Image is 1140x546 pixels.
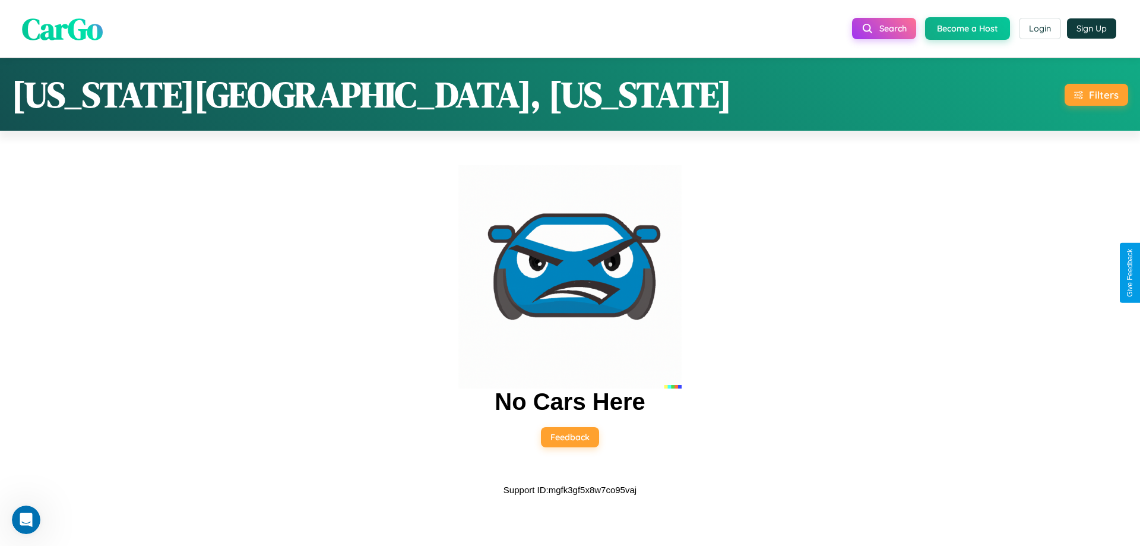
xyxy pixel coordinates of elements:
[1089,89,1119,101] div: Filters
[925,17,1010,40] button: Become a Host
[1067,18,1116,39] button: Sign Up
[495,389,645,415] h2: No Cars Here
[12,506,40,534] iframe: Intercom live chat
[12,70,731,119] h1: [US_STATE][GEOGRAPHIC_DATA], [US_STATE]
[879,23,907,34] span: Search
[458,165,682,389] img: car
[1019,18,1061,39] button: Login
[503,482,636,498] p: Support ID: mgfk3gf5x8w7co95vaj
[1065,84,1128,106] button: Filters
[1126,249,1134,297] div: Give Feedback
[541,427,599,447] button: Feedback
[22,8,103,49] span: CarGo
[852,18,916,39] button: Search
